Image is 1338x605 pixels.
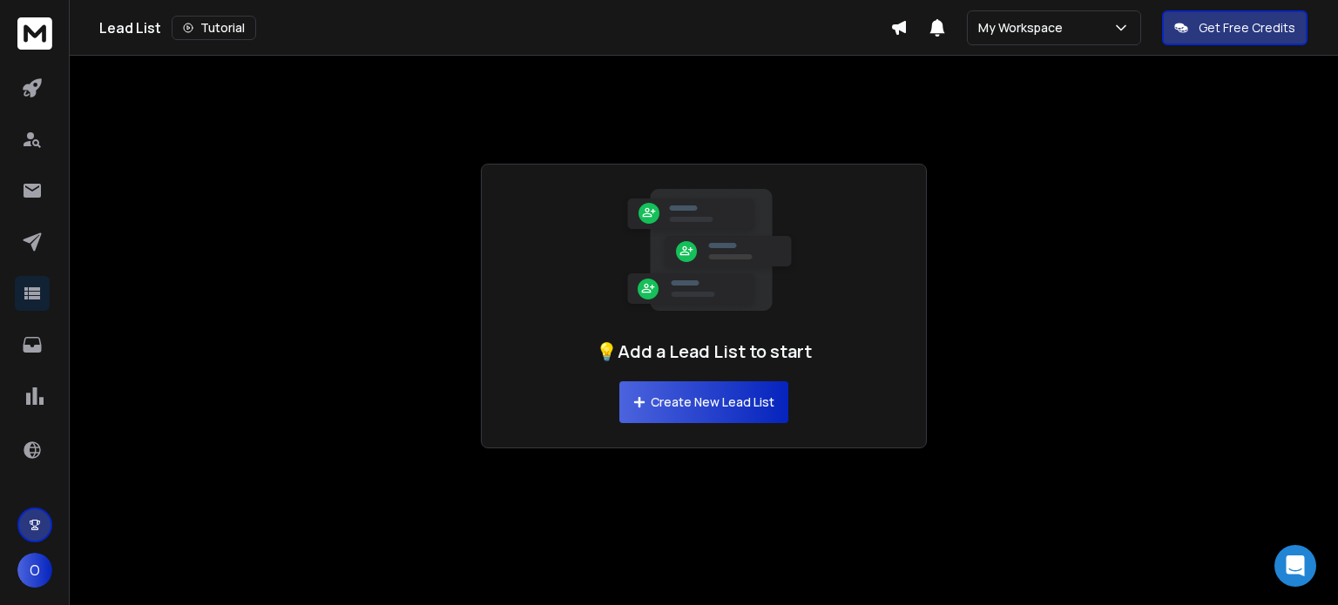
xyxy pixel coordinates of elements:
[17,553,52,588] button: O
[99,16,890,40] div: Lead List
[596,339,812,364] h1: 💡Add a Lead List to start
[172,16,256,40] button: Tutorial
[1274,545,1316,587] div: Open Intercom Messenger
[978,19,1070,37] p: My Workspace
[619,381,788,423] button: Create New Lead List
[1162,10,1308,45] button: Get Free Credits
[1199,19,1295,37] p: Get Free Credits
